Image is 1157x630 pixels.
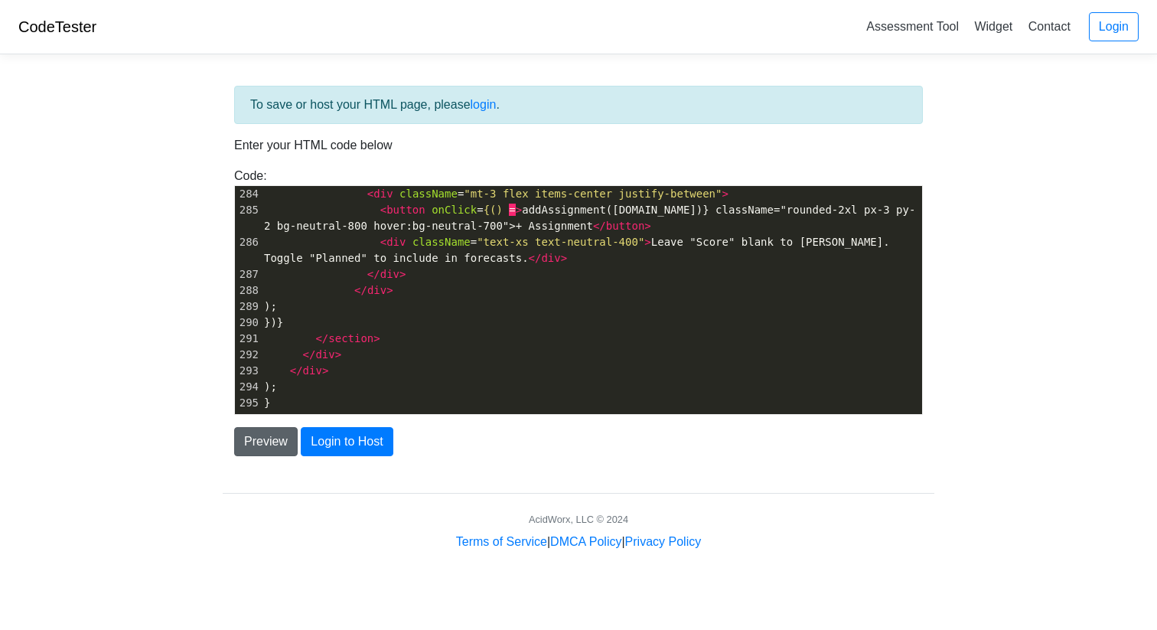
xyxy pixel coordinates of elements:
span: </ [303,348,316,361]
span: > [322,364,328,377]
span: section [328,332,373,344]
span: ); [264,380,277,393]
span: > [644,236,650,248]
div: 287 [235,266,261,282]
a: Terms of Service [456,535,547,548]
div: 286 [235,234,261,250]
span: </ [529,252,542,264]
span: > [386,284,393,296]
div: 288 [235,282,261,299]
div: 295 [235,395,261,411]
div: 293 [235,363,261,379]
span: className [412,236,471,248]
div: 291 [235,331,261,347]
span: div [367,284,386,296]
div: 289 [235,299,261,315]
span: } [264,397,271,409]
span: button [606,220,645,232]
div: AcidWorx, LLC © 2024 [529,512,628,527]
div: | | [456,533,701,551]
span: < [380,204,386,216]
span: div [373,188,393,200]
button: Login to Host [301,427,393,456]
span: {() [484,204,503,216]
a: DMCA Policy [550,535,621,548]
span: = [264,188,728,200]
span: > [373,332,380,344]
span: </ [290,364,303,377]
a: Privacy Policy [625,535,702,548]
span: = addAssignment([DOMAIN_NAME])} className="rounded-2xl px-3 py-2 bg-neutral-800 hover:bg-neutral-... [264,204,915,232]
span: </ [593,220,606,232]
span: className [399,188,458,200]
a: CodeTester [18,18,96,35]
p: Enter your HTML code below [234,136,923,155]
div: 292 [235,347,261,363]
div: Code: [223,167,934,415]
span: </ [354,284,367,296]
a: Contact [1022,14,1077,39]
span: > [516,204,522,216]
span: ); [264,300,277,312]
div: 290 [235,315,261,331]
span: < [380,236,386,248]
span: > [335,348,341,361]
span: onClick [432,204,477,216]
span: div [303,364,322,377]
a: Widget [968,14,1018,39]
span: </ [367,268,380,280]
div: 284 [235,186,261,202]
span: div [386,236,406,248]
span: > [644,220,650,232]
span: div [380,268,399,280]
span: div [315,348,334,361]
span: = Leave "Score" blank to [PERSON_NAME]. Toggle "Planned" to include in forecasts. [264,236,896,264]
a: Assessment Tool [860,14,965,39]
div: 294 [235,379,261,395]
button: Preview [234,427,298,456]
span: button [386,204,425,216]
span: > [561,252,567,264]
span: "text-xs text-neutral-400" [477,236,644,248]
a: Login [1089,12,1139,41]
span: < [367,188,373,200]
span: = [509,204,515,216]
span: </ [315,332,328,344]
a: login [471,98,497,111]
div: 285 [235,202,261,218]
span: > [399,268,406,280]
span: div [541,252,560,264]
span: })} [264,316,283,328]
span: "mt-3 flex items-center justify-between" [464,188,722,200]
div: To save or host your HTML page, please . [234,86,923,124]
span: > [722,188,728,200]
